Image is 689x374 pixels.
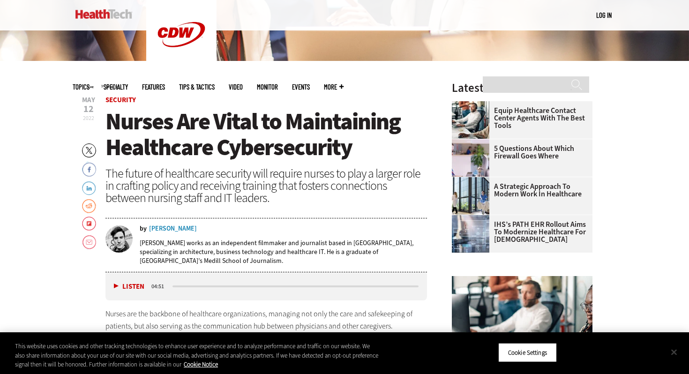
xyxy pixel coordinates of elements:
[104,83,128,90] span: Specialty
[82,97,95,104] span: May
[142,83,165,90] a: Features
[73,83,90,90] span: Topics
[229,83,243,90] a: Video
[105,167,427,204] div: The future of healthcare security will require nurses to play a larger role in crafting policy an...
[452,221,587,243] a: IHS’s PATH EHR Rollout Aims to Modernize Healthcare for [DEMOGRAPHIC_DATA]
[498,343,557,362] button: Cookie Settings
[452,177,489,215] img: Health workers in a modern hospital
[82,105,95,114] span: 12
[452,215,489,253] img: Electronic health records
[140,225,147,232] span: by
[146,62,217,72] a: CDW
[140,239,427,265] p: [PERSON_NAME] works as an independent filmmaker and journalist based in [GEOGRAPHIC_DATA], specia...
[83,114,94,122] span: 2022
[105,272,427,300] div: media player
[15,342,379,369] div: This website uses cookies and other tracking technologies to enhance user experience and to analy...
[452,139,489,177] img: Healthcare provider using computer
[452,101,489,139] img: Contact center
[150,282,171,291] div: duration
[452,82,592,94] h3: Latest Articles
[596,10,612,20] div: User menu
[114,283,144,290] button: Listen
[452,139,494,147] a: Healthcare provider using computer
[105,225,133,253] img: nathan eddy
[184,360,218,368] a: More information about your privacy
[105,106,400,163] span: Nurses Are Vital to Maintaining Healthcare Cybersecurity
[75,9,132,19] img: Home
[452,101,494,109] a: Contact center
[179,83,215,90] a: Tips & Tactics
[452,107,587,129] a: Equip Healthcare Contact Center Agents with the Best Tools
[452,215,494,223] a: Electronic health records
[324,83,344,90] span: More
[105,308,427,332] p: Nurses are the backbone of healthcare organizations, managing not only the care and safekeeping o...
[452,183,587,198] a: A Strategic Approach to Modern Work in Healthcare
[452,177,494,185] a: Health workers in a modern hospital
[292,83,310,90] a: Events
[149,225,197,232] a: [PERSON_NAME]
[257,83,278,90] a: MonITor
[664,342,684,362] button: Close
[596,11,612,19] a: Log in
[452,145,587,160] a: 5 Questions About Which Firewall Goes Where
